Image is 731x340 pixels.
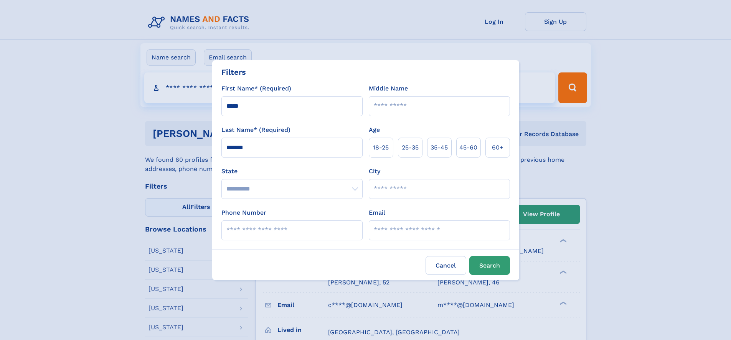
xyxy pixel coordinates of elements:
[492,143,503,152] span: 60+
[221,125,290,135] label: Last Name* (Required)
[221,208,266,217] label: Phone Number
[459,143,477,152] span: 45‑60
[426,256,466,275] label: Cancel
[369,84,408,93] label: Middle Name
[369,208,385,217] label: Email
[221,84,291,93] label: First Name* (Required)
[221,66,246,78] div: Filters
[402,143,419,152] span: 25‑35
[369,125,380,135] label: Age
[221,167,363,176] label: State
[431,143,448,152] span: 35‑45
[469,256,510,275] button: Search
[373,143,389,152] span: 18‑25
[369,167,380,176] label: City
